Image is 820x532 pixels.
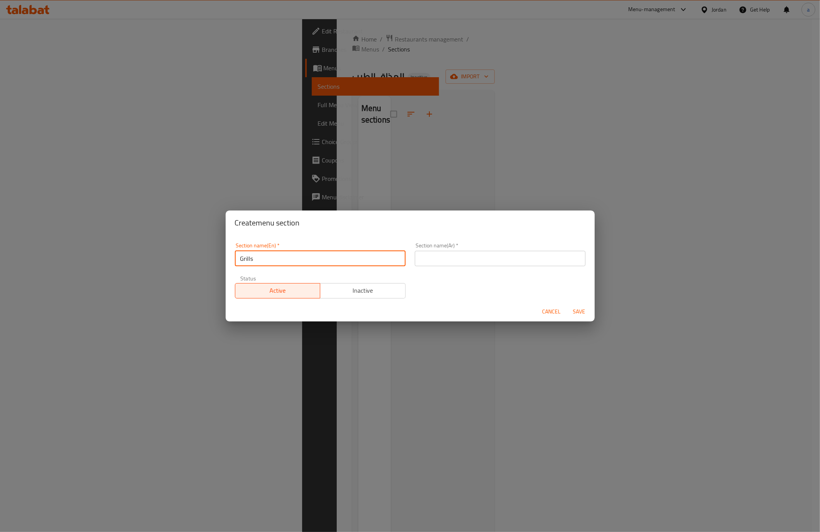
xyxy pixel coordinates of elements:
span: Active [238,285,318,296]
span: Save [570,307,589,317]
input: Please enter section name(en) [235,251,406,266]
span: Inactive [323,285,403,296]
button: Inactive [320,283,406,298]
button: Active [235,283,321,298]
h2: Create menu section [235,217,585,229]
input: Please enter section name(ar) [415,251,585,266]
span: Cancel [542,307,561,317]
button: Save [567,305,592,319]
button: Cancel [539,305,564,319]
